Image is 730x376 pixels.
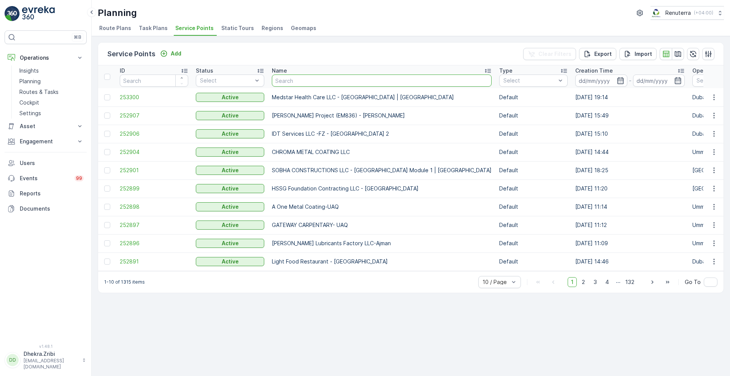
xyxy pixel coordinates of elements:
[590,277,600,287] span: 3
[571,216,689,234] td: [DATE] 11:12
[571,179,689,198] td: [DATE] 11:20
[495,106,571,125] td: Default
[571,125,689,143] td: [DATE] 15:10
[268,106,495,125] td: [PERSON_NAME] Project (EM836) - [PERSON_NAME]
[104,222,110,228] div: Toggle Row Selected
[578,277,589,287] span: 2
[495,179,571,198] td: Default
[120,203,188,211] span: 252898
[120,112,188,119] span: 252907
[262,24,283,32] span: Regions
[568,277,577,287] span: 1
[571,161,689,179] td: [DATE] 18:25
[5,201,87,216] a: Documents
[495,198,571,216] td: Default
[16,108,87,119] a: Settings
[196,148,264,157] button: Active
[222,167,239,174] p: Active
[222,258,239,265] p: Active
[196,129,264,138] button: Active
[5,344,87,349] span: v 1.48.1
[495,252,571,271] td: Default
[571,143,689,161] td: [DATE] 14:44
[157,49,184,58] button: Add
[19,78,41,85] p: Planning
[16,76,87,87] a: Planning
[291,24,316,32] span: Geomaps
[120,75,188,87] input: Search
[222,221,239,229] p: Active
[104,131,110,137] div: Toggle Row Selected
[495,216,571,234] td: Default
[268,198,495,216] td: A One Metal Coating-UAQ
[594,50,612,58] p: Export
[196,67,213,75] p: Status
[665,9,691,17] p: Renuterra
[196,111,264,120] button: Active
[120,94,188,101] span: 253300
[120,240,188,247] a: 252896
[575,75,627,87] input: dd/mm/yyyy
[268,216,495,234] td: GATEWAY CARPENTARY- UAQ
[20,159,84,167] p: Users
[503,77,556,84] p: Select
[120,185,188,192] a: 252899
[629,76,632,85] p: -
[222,203,239,211] p: Active
[120,167,188,174] a: 252901
[196,166,264,175] button: Active
[268,179,495,198] td: HSSG Foundation Contracting LLC - [GEOGRAPHIC_DATA]
[196,221,264,230] button: Active
[222,148,239,156] p: Active
[222,94,239,101] p: Active
[196,257,264,266] button: Active
[268,161,495,179] td: SOBHA CONSTRUCTIONS LLC - [GEOGRAPHIC_DATA] Module 1 | [GEOGRAPHIC_DATA]
[99,24,131,32] span: Route Plans
[19,99,39,106] p: Cockpit
[571,198,689,216] td: [DATE] 11:14
[272,75,492,87] input: Search
[19,109,41,117] p: Settings
[495,88,571,106] td: Default
[523,48,576,60] button: Clear Filters
[104,240,110,246] div: Toggle Row Selected
[104,204,110,210] div: Toggle Row Selected
[538,50,571,58] p: Clear Filters
[495,143,571,161] td: Default
[5,134,87,149] button: Engagement
[579,48,616,60] button: Export
[268,125,495,143] td: IDT Services LLC -FZ - [GEOGRAPHIC_DATA] 2
[222,112,239,119] p: Active
[175,24,214,32] span: Service Points
[120,221,188,229] a: 252897
[622,277,638,287] span: 132
[20,122,71,130] p: Asset
[76,175,82,181] p: 99
[104,94,110,100] div: Toggle Row Selected
[685,278,701,286] span: Go To
[139,24,168,32] span: Task Plans
[120,130,188,138] span: 252906
[6,354,19,366] div: DD
[171,50,181,57] p: Add
[120,67,125,75] p: ID
[495,161,571,179] td: Default
[602,277,613,287] span: 4
[196,202,264,211] button: Active
[104,149,110,155] div: Toggle Row Selected
[499,67,513,75] p: Type
[107,49,156,59] p: Service Points
[692,67,722,75] p: Operations
[24,358,78,370] p: [EMAIL_ADDRESS][DOMAIN_NAME]
[5,50,87,65] button: Operations
[222,185,239,192] p: Active
[120,148,188,156] span: 252904
[633,75,685,87] input: dd/mm/yyyy
[5,186,87,201] a: Reports
[16,97,87,108] a: Cockpit
[196,239,264,248] button: Active
[272,67,287,75] p: Name
[19,67,39,75] p: Insights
